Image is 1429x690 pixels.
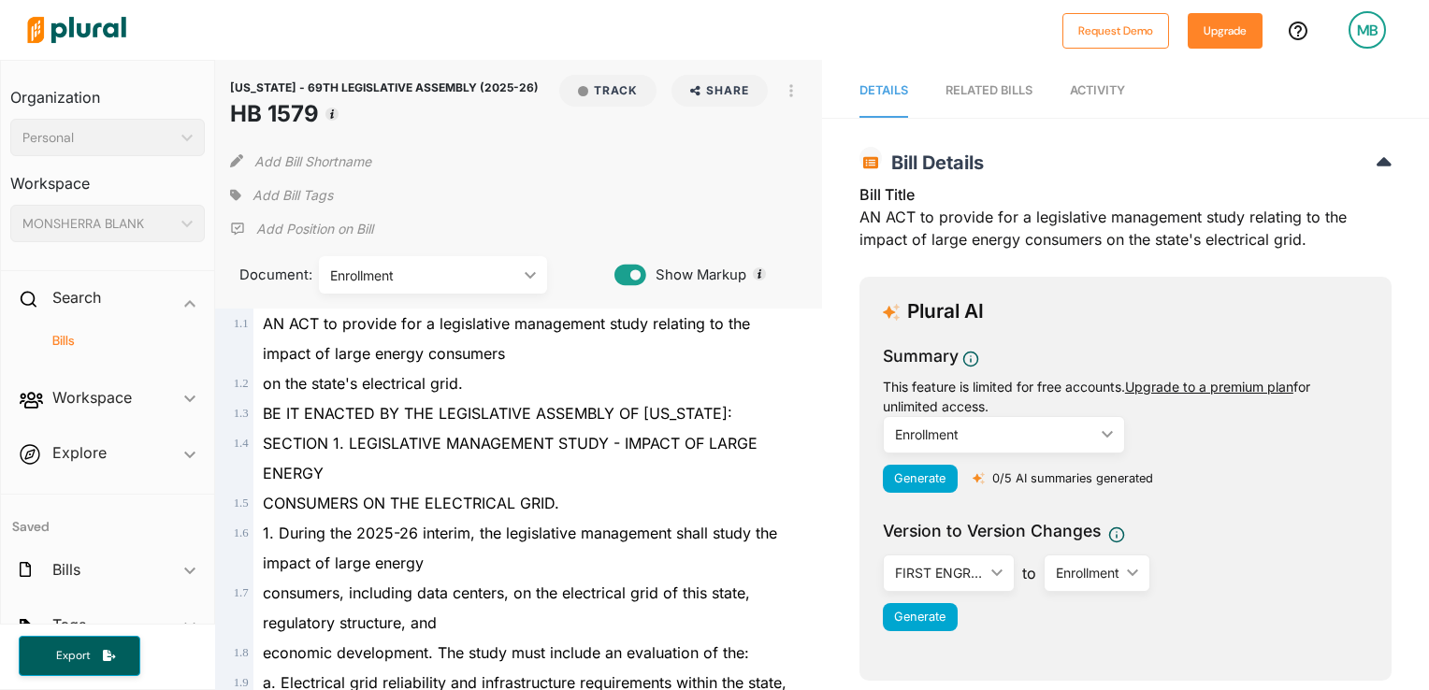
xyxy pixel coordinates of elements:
button: Generate [883,465,958,493]
span: 1. During the 2025-26 interim, the legislative management shall study the impact of large energy [263,524,777,572]
span: to [1015,562,1044,584]
h3: Summary [883,344,959,368]
span: 1 . 6 [234,526,249,539]
span: consumers, including data centers, on the electrical grid of this state, regulatory structure, and [263,583,750,632]
span: Generate [894,610,945,624]
div: FIRST ENGROSSMENT [895,563,984,582]
span: 1 . 2 [234,377,249,390]
div: Tooltip anchor [324,106,340,122]
span: BE IT ENACTED BY THE LEGISLATIVE ASSEMBLY OF [US_STATE]: [263,404,732,423]
span: AN ACT to provide for a legislative management study relating to the impact of large energy consu... [263,314,750,363]
span: Activity [1070,83,1125,97]
span: Show Markup [646,265,746,285]
span: Bill Details [882,151,984,174]
h2: Bills [52,559,80,580]
span: 1 . 7 [234,586,249,599]
button: Share [664,75,775,107]
button: Upgrade [1188,13,1263,49]
span: 1 . 3 [234,407,249,420]
button: Request Demo [1062,13,1169,49]
div: MONSHERRA BLANK [22,214,174,234]
a: Upgrade [1188,21,1263,40]
span: economic development. The study must include an evaluation of the: [263,643,749,662]
a: Activity [1070,65,1125,118]
h2: Search [52,287,101,308]
a: Upgrade to a premium plan [1125,379,1293,395]
span: Export [43,648,103,664]
button: Export [19,636,140,676]
a: Bills [29,332,195,350]
span: Details [859,83,908,97]
h3: Organization [10,70,205,111]
span: CONSUMERS ON THE ELECTRICAL GRID. [263,494,559,512]
span: Add Bill Tags [253,186,333,205]
h3: Plural AI [907,300,984,323]
span: 1 . 8 [234,646,249,659]
div: Personal [22,128,174,148]
div: Add tags [230,181,333,209]
span: 1 . 4 [234,437,249,450]
button: Generate [883,603,958,631]
span: 1 . 5 [234,496,249,510]
div: AN ACT to provide for a legislative management study relating to the impact of large energy consu... [859,183,1392,262]
h2: Workspace [52,387,132,408]
span: Document: [230,265,296,285]
span: Generate [894,471,945,485]
p: 0/5 AI summaries generated [992,469,1153,487]
h4: Saved [1,495,214,540]
div: Tooltip anchor [751,266,768,282]
button: Add Bill Shortname [254,146,371,176]
div: MB [1349,11,1386,49]
span: 1 . 1 [234,317,249,330]
button: Track [559,75,657,107]
span: SECTION 1. LEGISLATIVE MANAGEMENT STUDY - IMPACT OF LARGE ENERGY [263,434,758,482]
a: MB [1334,4,1401,56]
span: [US_STATE] - 69TH LEGISLATIVE ASSEMBLY (2025-26) [230,80,539,94]
div: RELATED BILLS [945,81,1032,99]
span: Version to Version Changes [883,519,1101,543]
h3: Bill Title [859,183,1392,206]
div: Add Position Statement [230,215,373,243]
div: Enrollment [1056,563,1119,582]
a: Request Demo [1062,21,1169,40]
span: on the state's electrical grid. [263,374,463,393]
div: Enrollment [895,424,1095,444]
button: Share [671,75,768,107]
a: RELATED BILLS [945,65,1032,118]
a: Details [859,65,908,118]
span: 1 . 9 [234,676,249,689]
p: Add Position on Bill [256,220,373,238]
div: This feature is limited for free accounts. for unlimited access. [883,377,1368,416]
h3: Workspace [10,156,205,197]
h1: HB 1579 [230,97,539,131]
div: Enrollment [330,266,517,285]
